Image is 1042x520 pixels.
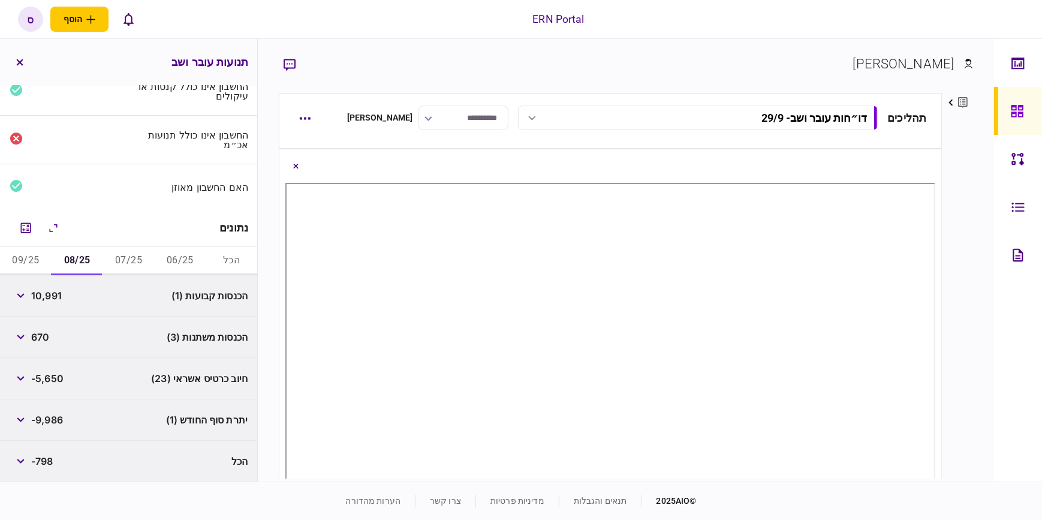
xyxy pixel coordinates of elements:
[15,217,37,239] button: מחשבון
[166,413,248,427] span: יתרת סוף החודש (1)
[171,57,248,68] h3: תנועות עובר ושב
[134,182,249,192] div: האם החשבון מאוזן
[167,330,248,344] span: הכנסות משתנות (3)
[518,106,878,130] button: דו״חות עובר ושב- 29/9
[231,454,248,468] span: הכל
[31,454,53,468] span: -798
[134,130,249,149] div: החשבון אינו כולל תנועות אכ״מ
[31,371,64,386] span: -5,650
[154,247,206,275] button: 06/25
[430,496,461,506] a: צרו קשר
[171,288,248,303] span: הכנסות קבועות (1)
[50,7,109,32] button: פתח תפריט להוספת לקוח
[347,112,413,124] div: [PERSON_NAME]
[31,288,62,303] span: 10,991
[31,330,49,344] span: 670
[532,11,584,27] div: ERN Portal
[206,247,257,275] button: הכל
[285,155,307,177] button: Close document view button
[52,247,103,275] button: 08/25
[761,112,867,124] div: דו״חות עובר ושב - 29/9
[490,496,544,506] a: מדיניות פרטיות
[887,110,926,126] div: תהליכים
[345,496,400,506] a: הערות מהדורה
[18,7,43,32] button: ס
[31,413,63,427] span: -9,986
[134,82,249,101] div: החשבון אינו כולל קנסות או עיקולים
[43,217,64,239] button: הרחב\כווץ הכל
[853,54,954,74] div: [PERSON_NAME]
[219,222,248,234] div: נתונים
[116,7,141,32] button: פתח רשימת התראות
[642,495,697,507] div: © 2025 AIO
[574,496,627,506] a: תנאים והגבלות
[103,247,155,275] button: 07/25
[151,371,248,386] span: חיוב כרטיס אשראי (23)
